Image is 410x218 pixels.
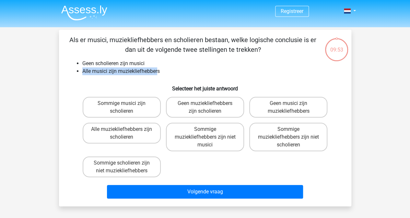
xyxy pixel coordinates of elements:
h6: Selecteer het juiste antwoord [69,80,341,92]
li: Geen scholieren zijn musici [82,60,341,67]
label: Sommige musici zijn scholieren [83,97,161,118]
label: Geen muziekliefhebbers zijn scholieren [166,97,244,118]
p: Als er musici, muziekliefhebbers en scholieren bestaan, welke logische conclusie is er dan uit de... [69,35,317,54]
img: Assessly [61,5,107,20]
div: 09:53 [324,38,349,54]
label: Geen musici zijn muziekliefhebbers [249,97,327,118]
label: Sommige scholieren zijn niet muziekliefhebbers [83,156,161,177]
label: Alle muziekliefhebbers zijn scholieren [83,123,161,143]
li: Alle musici zijn muziekliefhebbers [82,67,341,75]
label: Sommige muziekliefhebbers zijn niet musici [166,123,244,151]
label: Sommige muziekliefhebbers zijn niet scholieren [249,123,327,151]
a: Registreer [281,8,303,14]
button: Volgende vraag [107,185,303,199]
